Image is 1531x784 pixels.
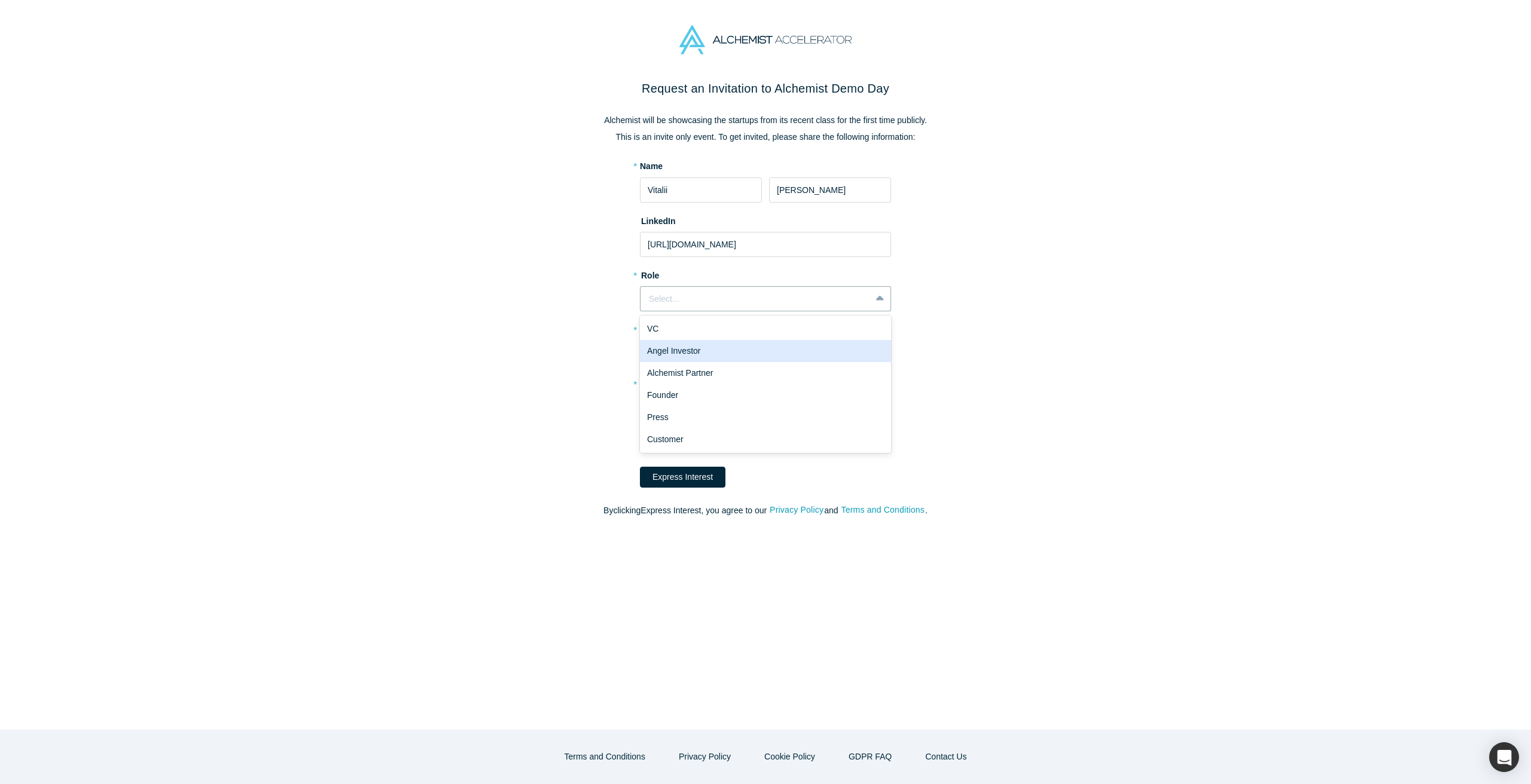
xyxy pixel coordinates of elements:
p: By clicking Express Interest , you agree to our and . [514,504,1017,517]
div: VC [640,318,891,340]
button: Contact Us [913,746,979,767]
div: Customer [640,428,891,451]
div: Press [640,406,891,428]
input: First Name [640,177,762,203]
input: Last Name [769,177,891,203]
label: LinkedIn [640,211,676,228]
button: Privacy Policy [769,503,824,517]
p: Alchemist will be showcasing the startups from its recent class for the first time publicly. [514,114,1017,127]
p: This is an invite only event. To get invited, please share the following information: [514,131,1017,143]
div: Alchemist Partner [640,362,891,384]
button: Terms and Conditions [840,503,925,517]
div: Angel Investor [640,340,891,362]
a: GDPR FAQ [836,746,904,767]
div: Select... [649,293,862,305]
button: Terms and Conditions [552,746,658,767]
img: Alchemist Accelerator Logo [679,25,852,54]
h2: Request an Invitation to Alchemist Demo Day [514,79,1017,97]
label: Name [640,160,663,173]
div: Founder [640,384,891,406]
button: Cookie Policy [752,746,828,767]
label: Role [640,265,891,282]
button: Express Interest [640,467,725,488]
button: Privacy Policy [666,746,743,767]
